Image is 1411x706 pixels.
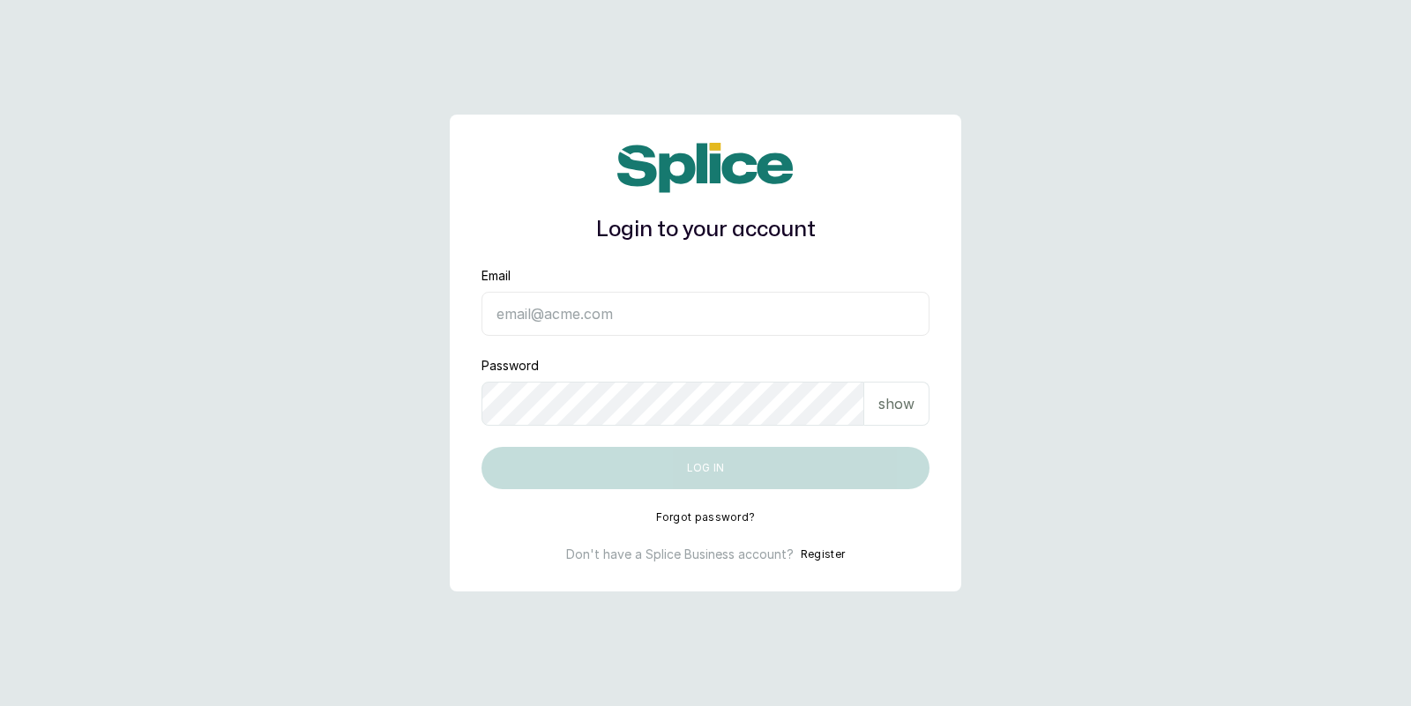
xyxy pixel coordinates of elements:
label: Email [482,267,511,285]
label: Password [482,357,539,375]
button: Forgot password? [656,510,756,524]
p: Don't have a Splice Business account? [566,546,794,563]
input: email@acme.com [482,292,929,336]
button: Log in [482,447,929,489]
p: show [878,393,915,414]
h1: Login to your account [482,214,929,246]
button: Register [801,546,845,563]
